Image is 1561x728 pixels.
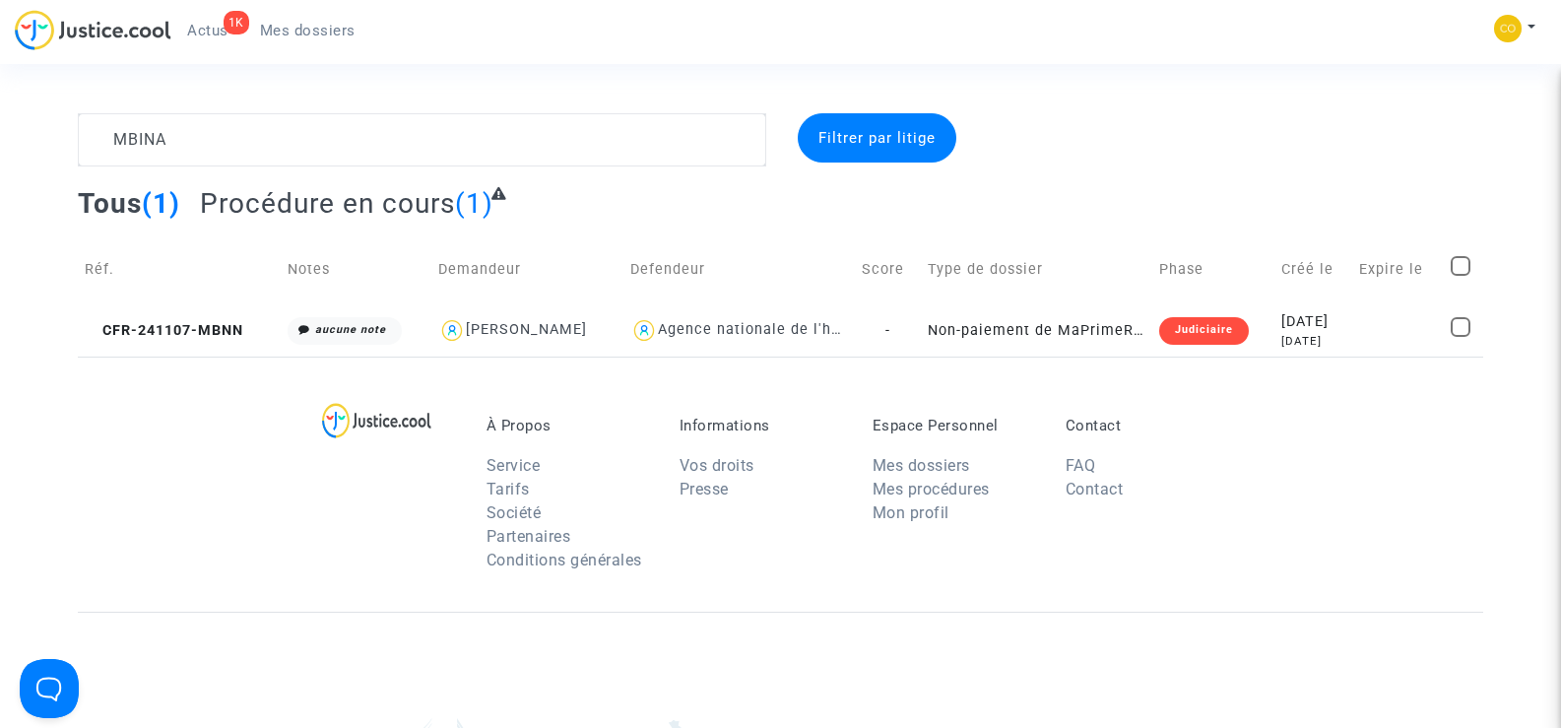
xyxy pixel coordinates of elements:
[315,323,386,336] i: aucune note
[244,16,371,45] a: Mes dossiers
[187,22,228,39] span: Actus
[873,503,949,522] a: Mon profil
[260,22,356,39] span: Mes dossiers
[487,480,530,498] a: Tarifs
[1494,15,1522,42] img: 84a266a8493598cb3cce1313e02c3431
[487,456,541,475] a: Service
[487,527,571,546] a: Partenaires
[1274,234,1352,304] td: Créé le
[680,480,729,498] a: Presse
[818,129,936,147] span: Filtrer par litige
[15,10,171,50] img: jc-logo.svg
[431,234,623,304] td: Demandeur
[487,551,642,569] a: Conditions générales
[78,187,142,220] span: Tous
[20,659,79,718] iframe: Help Scout Beacon - Open
[658,321,875,338] div: Agence nationale de l'habitat
[1281,311,1345,333] div: [DATE]
[921,234,1152,304] td: Type de dossier
[873,417,1036,434] p: Espace Personnel
[281,234,430,304] td: Notes
[85,322,243,339] span: CFR-241107-MBNN
[885,322,890,339] span: -
[873,480,990,498] a: Mes procédures
[224,11,249,34] div: 1K
[680,417,843,434] p: Informations
[142,187,180,220] span: (1)
[487,503,542,522] a: Société
[171,16,244,45] a: 1KActus
[630,316,659,345] img: icon-user.svg
[680,456,754,475] a: Vos droits
[487,417,650,434] p: À Propos
[623,234,855,304] td: Defendeur
[438,316,467,345] img: icon-user.svg
[855,234,921,304] td: Score
[1152,234,1274,304] td: Phase
[921,304,1152,357] td: Non-paiement de MaPrimeRenov' par l'ANAH (mandataire)
[1066,480,1124,498] a: Contact
[873,456,970,475] a: Mes dossiers
[200,187,455,220] span: Procédure en cours
[1159,317,1249,345] div: Judiciaire
[1066,456,1096,475] a: FAQ
[455,187,493,220] span: (1)
[1066,417,1229,434] p: Contact
[1352,234,1444,304] td: Expire le
[466,321,587,338] div: [PERSON_NAME]
[78,234,281,304] td: Réf.
[322,403,431,438] img: logo-lg.svg
[1281,333,1345,350] div: [DATE]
